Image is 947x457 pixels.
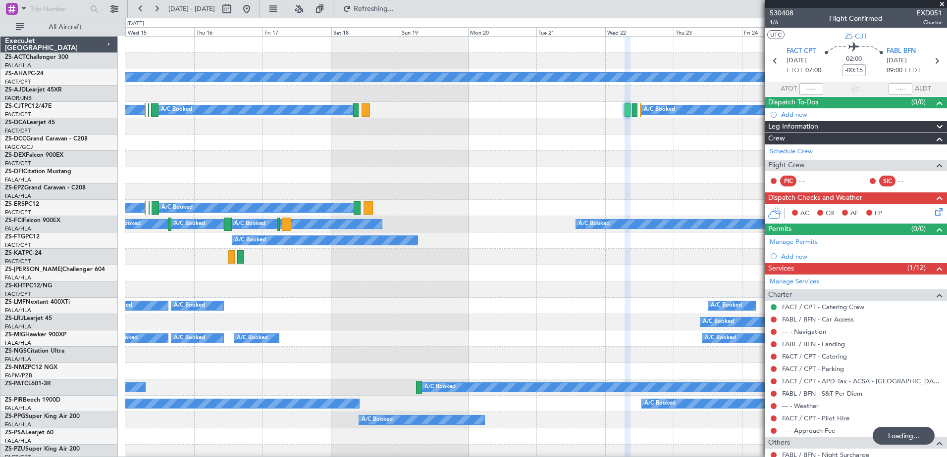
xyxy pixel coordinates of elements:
[898,177,920,185] div: - -
[911,224,926,234] span: (0/0)
[5,103,24,109] span: ZS-CJT
[5,332,25,338] span: ZS-MIG
[767,30,785,39] button: UTC
[5,201,39,207] a: ZS-ERSPC12
[5,430,25,436] span: ZS-PSA
[5,283,52,289] a: ZS-KHTPC12/NG
[768,437,790,449] span: Others
[770,237,818,247] a: Manage Permits
[875,209,882,219] span: FP
[768,121,818,133] span: Leg Information
[30,1,87,16] input: Trip Number
[787,56,807,66] span: [DATE]
[782,303,864,311] a: FACT / CPT - Catering Crew
[782,377,942,385] a: FACT / CPT - APD Tax - ACSA - [GEOGRAPHIC_DATA] International FACT / CPT
[5,78,31,86] a: FACT/CPT
[674,27,742,36] div: Thu 23
[468,27,536,36] div: Mon 20
[5,356,31,363] a: FALA/HLA
[5,185,86,191] a: ZS-EPZGrand Caravan - C208
[644,396,676,411] div: A/C Booked
[770,8,793,18] span: 530408
[174,331,205,346] div: A/C Booked
[174,298,205,313] div: A/C Booked
[5,365,57,370] a: ZS-NMZPC12 NGX
[5,365,28,370] span: ZS-NMZ
[5,323,31,330] a: FALA/HLA
[5,413,25,419] span: ZS-PPG
[5,234,40,240] a: ZS-FTGPC12
[5,201,25,207] span: ZS-ERS
[235,233,266,248] div: A/C Booked
[338,1,398,17] button: Refreshing...
[800,209,809,219] span: AC
[5,54,68,60] a: ZS-ACTChallenger 300
[5,94,32,102] a: FAOR/JNB
[5,437,31,445] a: FALA/HLA
[782,352,847,361] a: FACT / CPT - Catering
[780,176,796,186] div: PIC
[705,331,736,346] div: A/C Booked
[536,27,605,36] div: Tue 21
[644,102,675,117] div: A/C Booked
[5,332,66,338] a: ZS-MIGHawker 900XP
[782,340,845,348] a: FABL / BFN - Landing
[5,111,31,118] a: FACT/CPT
[424,380,456,395] div: A/C Booked
[5,299,70,305] a: ZS-LMFNextant 400XTi
[5,169,71,175] a: ZS-DFICitation Mustang
[711,298,742,313] div: A/C Booked
[799,177,821,185] div: - -
[5,316,52,321] a: ZS-LRJLearjet 45
[782,426,835,435] a: --- - Approach Fee
[109,217,141,231] div: A/C Booked
[5,176,31,183] a: FALA/HLA
[770,147,813,157] a: Schedule Crew
[782,327,826,336] a: --- - Navigation
[5,348,27,354] span: ZS-NGS
[126,27,194,36] div: Wed 15
[768,160,805,171] span: Flight Crew
[5,152,26,158] span: ZS-DEX
[234,217,265,231] div: A/C Booked
[5,71,44,77] a: ZS-AHAPC-24
[5,71,27,77] span: ZS-AHA
[362,412,393,427] div: A/C Booked
[5,143,33,151] a: FAGC/GCJ
[5,413,80,419] a: ZS-PPGSuper King Air 200
[5,258,31,265] a: FACT/CPT
[768,133,785,144] span: Crew
[5,185,24,191] span: ZS-EPZ
[5,421,31,428] a: FALA/HLA
[5,348,64,354] a: ZS-NGSCitation Ultra
[787,46,816,56] span: FACT CPT
[782,315,854,323] a: FABL / BFN - Car Access
[887,56,907,66] span: [DATE]
[5,299,26,305] span: ZS-LMF
[161,102,192,117] div: A/C Booked
[916,18,942,27] span: Charter
[5,397,23,403] span: ZS-PIR
[879,176,895,186] div: SIC
[703,315,734,329] div: A/C Booked
[353,5,395,12] span: Refreshing...
[11,19,107,35] button: All Aircraft
[5,307,31,314] a: FALA/HLA
[5,316,24,321] span: ZS-LRJ
[237,331,268,346] div: A/C Booked
[400,27,468,36] div: Sun 19
[5,103,52,109] a: ZS-CJTPC12/47E
[5,381,24,387] span: ZS-PAT
[905,66,921,76] span: ELDT
[5,241,31,249] a: FACT/CPT
[826,209,834,219] span: CR
[5,339,31,347] a: FALA/HLA
[5,160,31,167] a: FACT/CPT
[829,13,883,24] div: Flight Confirmed
[5,120,55,126] a: ZS-DCALearjet 45
[5,274,31,281] a: FALA/HLA
[782,414,849,422] a: FACT / CPT - Pilot Hire
[605,27,674,36] div: Wed 22
[5,169,23,175] span: ZS-DFI
[5,218,23,224] span: ZS-FCI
